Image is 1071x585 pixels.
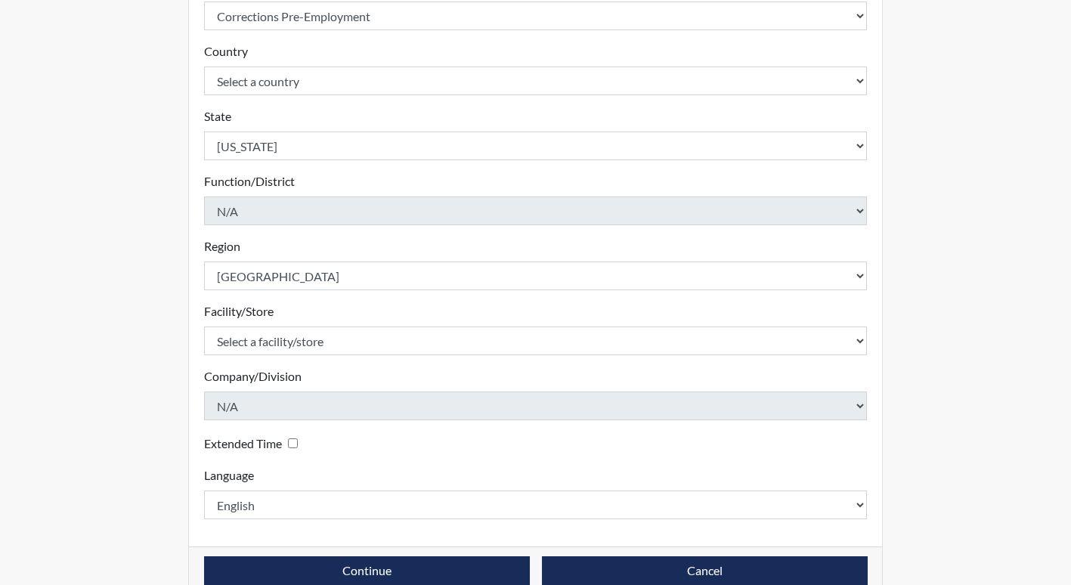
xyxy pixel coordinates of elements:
[204,435,282,453] label: Extended Time
[204,556,530,585] button: Continue
[204,432,304,454] div: Checking this box will provide the interviewee with an accomodation of extra time to answer each ...
[204,237,240,255] label: Region
[542,556,868,585] button: Cancel
[204,42,248,60] label: Country
[204,302,274,320] label: Facility/Store
[204,367,302,385] label: Company/Division
[204,172,295,190] label: Function/District
[204,107,231,125] label: State
[204,466,254,484] label: Language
